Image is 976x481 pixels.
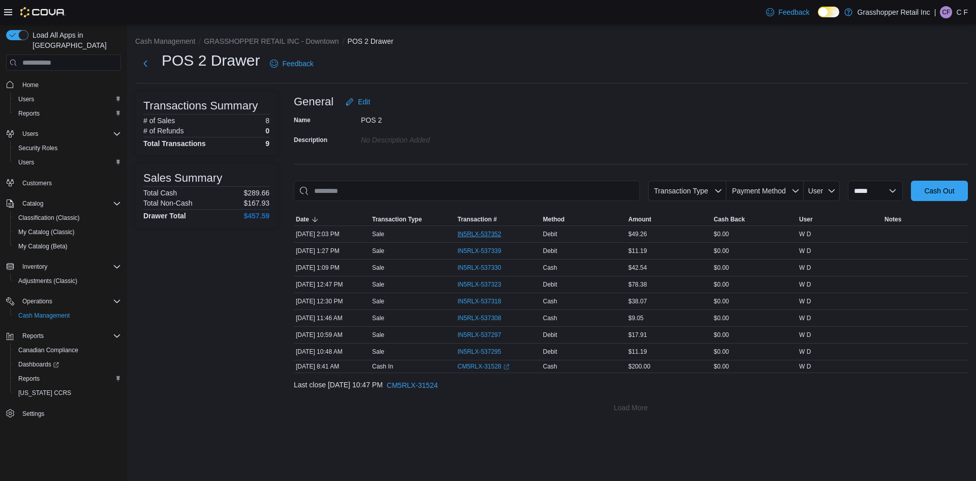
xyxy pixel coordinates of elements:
span: Operations [22,297,52,305]
button: Users [2,127,125,141]
p: 8 [265,117,269,125]
span: Canadian Compliance [18,346,78,354]
p: | [934,6,936,18]
a: CM5RLX-31528External link [457,362,509,371]
a: Customers [18,177,56,189]
span: $200.00 [628,362,650,371]
button: Payment Method [726,181,804,201]
button: IN5RLX-537352 [457,228,511,240]
button: Notes [882,213,968,225]
button: Home [2,77,125,92]
div: POS 2 [361,112,497,124]
button: IN5RLX-537308 [457,312,511,324]
nav: An example of EuiBreadcrumbs [135,36,968,48]
a: Feedback [266,53,317,74]
span: User [808,187,823,195]
button: IN5RLX-537330 [457,262,511,274]
span: Canadian Compliance [14,344,121,356]
button: Operations [2,294,125,308]
button: IN5RLX-537295 [457,346,511,358]
a: Users [14,156,38,168]
span: IN5RLX-537352 [457,230,501,238]
span: Cash Management [18,312,70,320]
a: Settings [18,408,48,420]
span: W D [799,247,811,255]
button: Inventory [18,261,51,273]
button: Catalog [2,196,125,211]
button: Customers [2,176,125,190]
span: CM5RLX-31524 [387,380,438,390]
button: Date [294,213,370,225]
span: CF [942,6,950,18]
span: Reports [14,107,121,120]
span: IN5RLX-537308 [457,314,501,322]
span: W D [799,348,811,356]
span: Home [22,81,39,89]
span: Load More [614,403,648,413]
span: Method [543,215,565,223]
p: 0 [265,127,269,135]
button: Cash Out [911,181,968,201]
a: Feedback [762,2,813,22]
button: Classification (Classic) [10,211,125,225]
p: Grasshopper Retail Inc [858,6,930,18]
nav: Complex example [6,73,121,447]
span: My Catalog (Beta) [18,242,68,250]
span: Customers [18,177,121,189]
span: Inventory [22,263,47,271]
span: Users [14,156,121,168]
a: Cash Management [14,309,74,322]
span: IN5RLX-537323 [457,280,501,289]
button: IN5RLX-537323 [457,278,511,291]
button: Catalog [18,197,47,210]
span: Settings [22,410,44,418]
button: Reports [18,330,48,342]
p: Cash In [372,362,393,371]
span: Debit [543,280,557,289]
span: $78.38 [628,280,647,289]
a: Adjustments (Classic) [14,275,81,287]
span: Cash [543,264,557,272]
span: Security Roles [18,144,57,152]
button: Transaction Type [370,213,455,225]
p: Sale [372,297,384,305]
span: Inventory [18,261,121,273]
p: Sale [372,348,384,356]
div: $0.00 [712,312,797,324]
button: Users [10,92,125,106]
button: Security Roles [10,141,125,155]
div: [DATE] 11:46 AM [294,312,370,324]
button: My Catalog (Beta) [10,239,125,253]
button: Transaction Type [648,181,726,201]
div: [DATE] 12:30 PM [294,295,370,307]
img: Cova [20,7,66,17]
p: Sale [372,331,384,339]
button: Canadian Compliance [10,343,125,357]
span: Transaction Type [372,215,422,223]
span: Users [18,128,121,140]
p: C F [956,6,968,18]
span: Reports [22,332,44,340]
span: Settings [18,407,121,420]
p: $289.66 [243,189,269,197]
button: Operations [18,295,56,307]
h3: Sales Summary [143,172,222,184]
button: IN5RLX-537339 [457,245,511,257]
button: Adjustments (Classic) [10,274,125,288]
p: Sale [372,247,384,255]
span: [US_STATE] CCRS [18,389,71,397]
button: Amount [626,213,712,225]
h4: $457.59 [243,212,269,220]
span: Debit [543,230,557,238]
span: Users [18,158,34,166]
a: My Catalog (Classic) [14,226,79,238]
span: Washington CCRS [14,387,121,399]
h6: # of Sales [143,117,175,125]
span: Dark Mode [818,17,818,18]
div: [DATE] 1:09 PM [294,262,370,274]
span: Dashboards [18,360,59,369]
span: W D [799,331,811,339]
div: $0.00 [712,228,797,240]
span: W D [799,314,811,322]
button: Reports [10,106,125,121]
